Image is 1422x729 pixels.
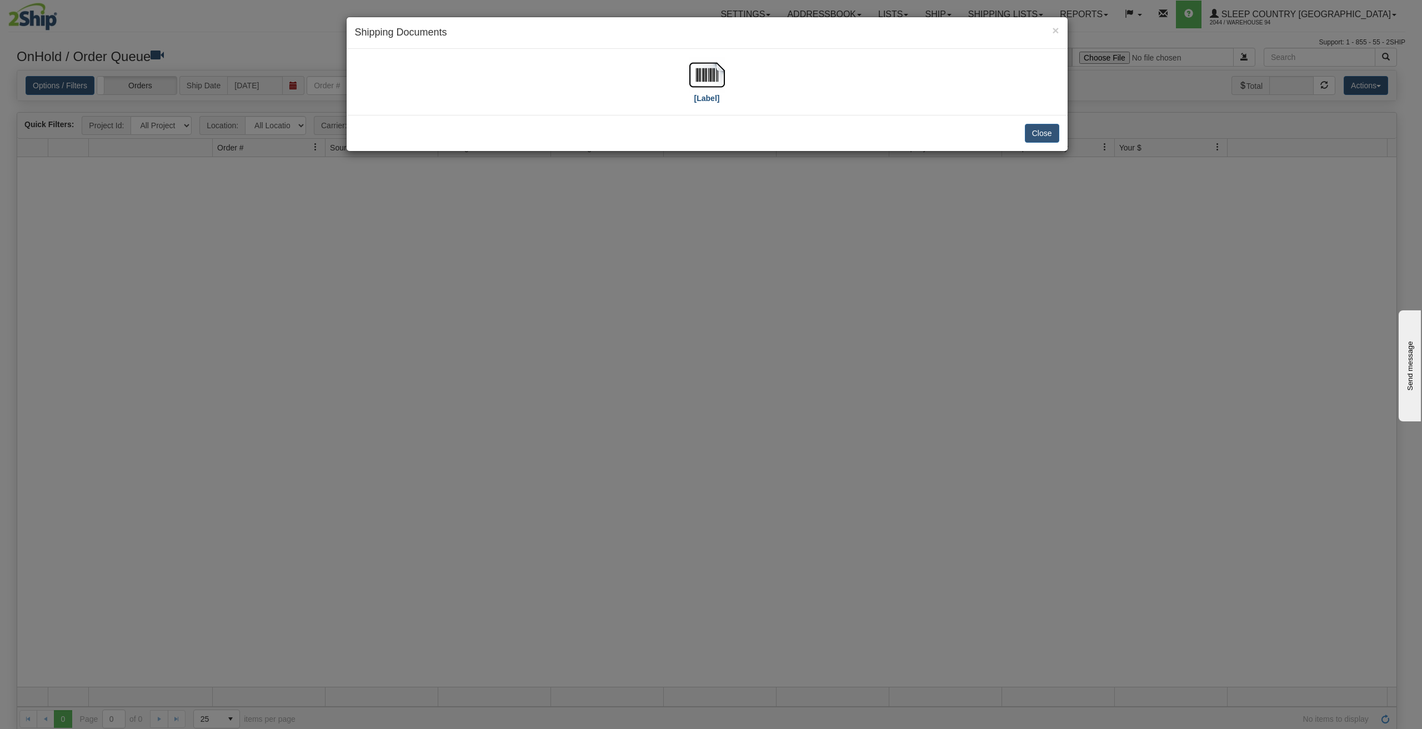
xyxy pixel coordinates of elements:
span: × [1052,24,1059,37]
button: Close [1025,124,1059,143]
iframe: chat widget [1396,308,1421,421]
label: [Label] [694,93,720,104]
div: Send message [8,9,103,18]
button: Close [1052,24,1059,36]
h4: Shipping Documents [355,26,1059,40]
a: [Label] [689,69,725,102]
img: barcode.jpg [689,57,725,93]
